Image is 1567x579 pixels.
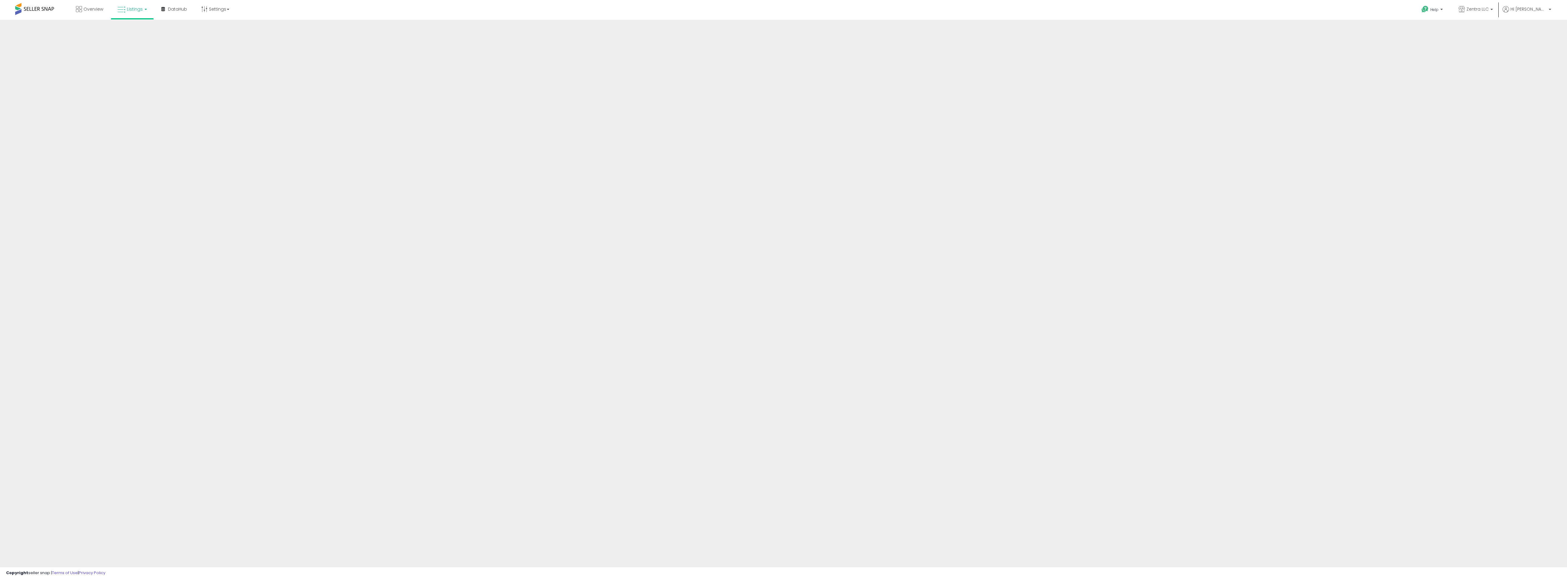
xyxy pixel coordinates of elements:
span: Listings [127,6,143,12]
a: Help [1417,1,1449,20]
i: Get Help [1421,5,1429,13]
span: Hi [PERSON_NAME] [1511,6,1547,12]
span: Overview [84,6,103,12]
a: Hi [PERSON_NAME] [1503,6,1551,20]
span: Help [1430,7,1439,12]
span: Zentra LLC [1466,6,1489,12]
span: DataHub [168,6,187,12]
